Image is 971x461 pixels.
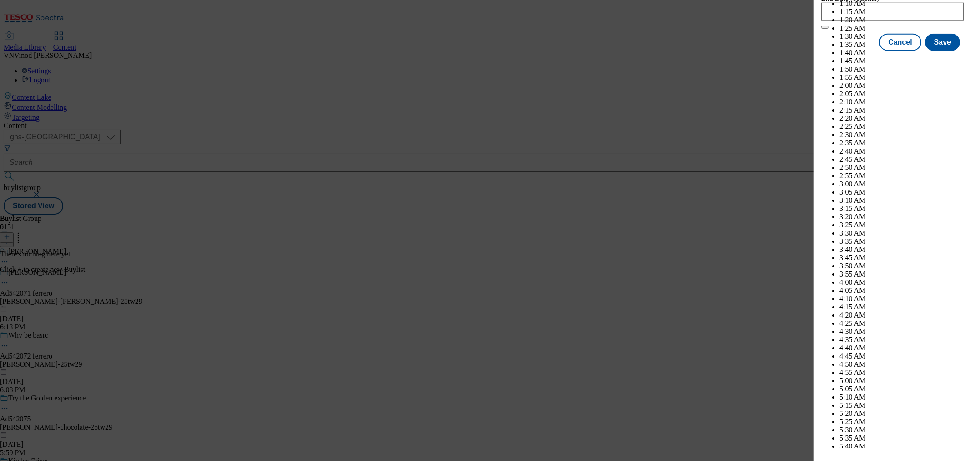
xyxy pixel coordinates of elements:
[839,32,964,41] li: 1:30 AM
[839,254,964,262] li: 3:45 AM
[839,73,964,82] li: 1:55 AM
[839,311,964,319] li: 4:20 AM
[839,114,964,123] li: 2:20 AM
[839,426,964,434] li: 5:30 AM
[839,328,964,336] li: 4:30 AM
[839,237,964,246] li: 3:35 AM
[839,164,964,172] li: 2:50 AM
[839,65,964,73] li: 1:50 AM
[839,246,964,254] li: 3:40 AM
[839,287,964,295] li: 4:05 AM
[839,106,964,114] li: 2:15 AM
[839,434,964,442] li: 5:35 AM
[839,172,964,180] li: 2:55 AM
[839,155,964,164] li: 2:45 AM
[839,270,964,278] li: 3:55 AM
[879,34,921,51] button: Cancel
[839,147,964,155] li: 2:40 AM
[839,442,964,451] li: 5:40 AM
[839,229,964,237] li: 3:30 AM
[839,352,964,360] li: 4:45 AM
[839,24,964,32] li: 1:25 AM
[839,295,964,303] li: 4:10 AM
[839,180,964,188] li: 3:00 AM
[821,3,964,21] input: Enter Date
[839,377,964,385] li: 5:00 AM
[839,8,964,16] li: 1:15 AM
[839,188,964,196] li: 3:05 AM
[839,131,964,139] li: 2:30 AM
[839,336,964,344] li: 4:35 AM
[839,90,964,98] li: 2:05 AM
[839,360,964,369] li: 4:50 AM
[839,262,964,270] li: 3:50 AM
[839,139,964,147] li: 2:35 AM
[839,410,964,418] li: 5:20 AM
[839,401,964,410] li: 5:15 AM
[839,49,964,57] li: 1:40 AM
[839,213,964,221] li: 3:20 AM
[839,205,964,213] li: 3:15 AM
[925,34,960,51] button: Save
[839,319,964,328] li: 4:25 AM
[839,41,964,49] li: 1:35 AM
[839,82,964,90] li: 2:00 AM
[839,221,964,229] li: 3:25 AM
[839,123,964,131] li: 2:25 AM
[839,303,964,311] li: 4:15 AM
[839,393,964,401] li: 5:10 AM
[839,344,964,352] li: 4:40 AM
[839,385,964,393] li: 5:05 AM
[839,278,964,287] li: 4:00 AM
[839,16,964,24] li: 1:20 AM
[839,418,964,426] li: 5:25 AM
[839,196,964,205] li: 3:10 AM
[839,57,964,65] li: 1:45 AM
[839,369,964,377] li: 4:55 AM
[839,98,964,106] li: 2:10 AM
